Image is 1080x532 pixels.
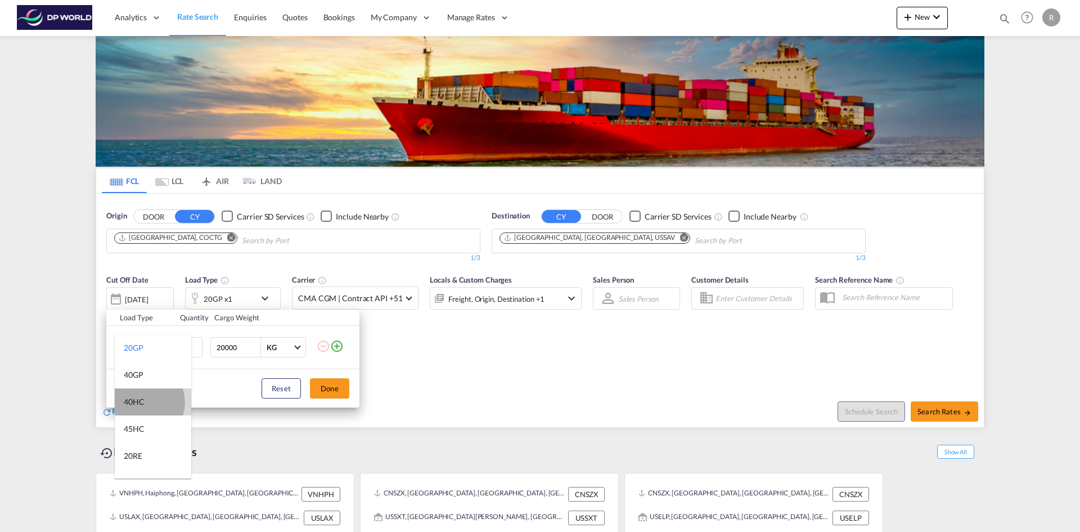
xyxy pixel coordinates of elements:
[124,369,143,381] div: 40GP
[124,423,145,435] div: 45HC
[124,396,145,408] div: 40HC
[124,477,142,489] div: 40RE
[124,342,143,354] div: 20GP
[124,450,142,462] div: 20RE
